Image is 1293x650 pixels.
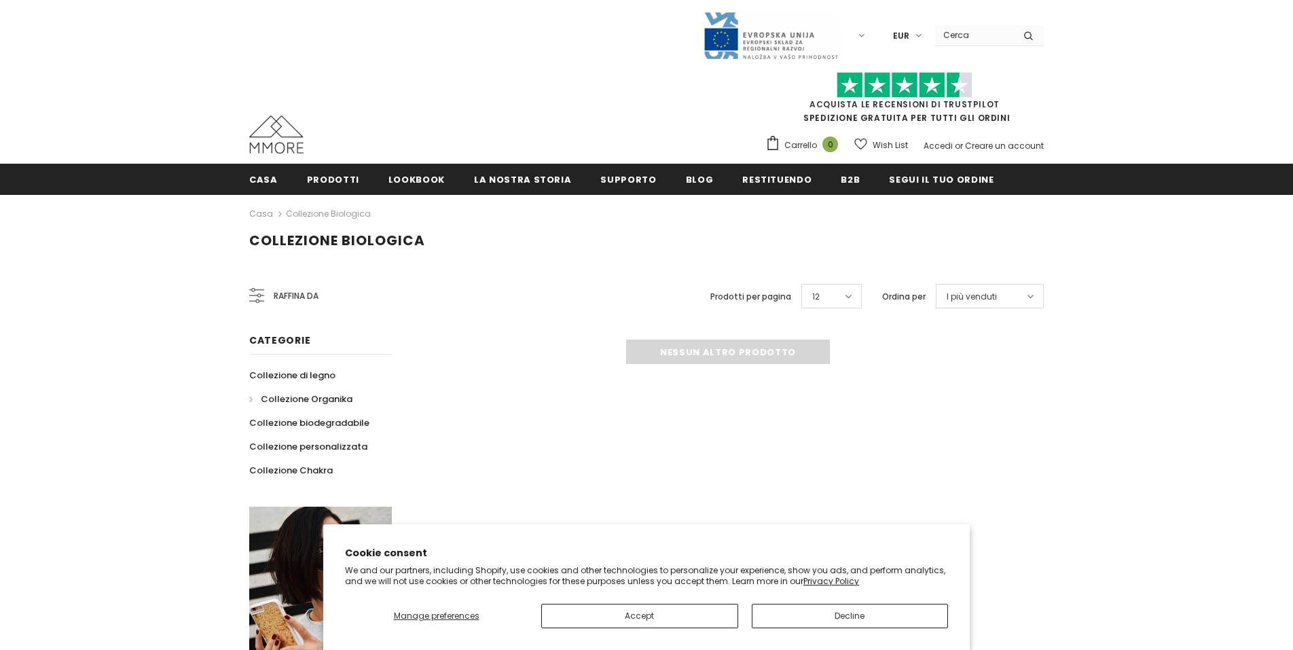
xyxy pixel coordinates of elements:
button: Decline [752,604,949,628]
a: Collezione biologica [286,208,371,219]
span: B2B [841,173,860,186]
span: supporto [600,173,656,186]
a: Javni Razpis [703,29,839,41]
label: Ordina per [882,290,926,304]
a: Collezione personalizzata [249,435,367,458]
a: Segui il tuo ordine [889,164,994,194]
span: 12 [812,290,820,304]
span: Collezione biologica [249,231,425,250]
a: Collezione di legno [249,363,335,387]
a: Acquista le recensioni di TrustPilot [809,98,1000,110]
span: Restituendo [742,173,812,186]
span: Casa [249,173,278,186]
span: La nostra storia [474,173,571,186]
label: Prodotti per pagina [710,290,791,304]
a: La nostra storia [474,164,571,194]
span: Segui il tuo ordine [889,173,994,186]
a: Collezione Organika [249,387,352,411]
span: EUR [893,29,909,43]
button: Manage preferences [345,604,528,628]
span: Manage preferences [394,610,479,621]
span: Categorie [249,333,310,347]
a: B2B [841,164,860,194]
span: SPEDIZIONE GRATUITA PER TUTTI GLI ORDINI [765,78,1044,124]
img: Javni Razpis [703,11,839,60]
span: Carrello [784,139,817,152]
span: Wish List [873,139,908,152]
a: Blog [686,164,714,194]
button: Accept [541,604,738,628]
p: We and our partners, including Shopify, use cookies and other technologies to personalize your ex... [345,565,948,586]
span: Collezione di legno [249,369,335,382]
a: supporto [600,164,656,194]
span: I più venduti [947,290,997,304]
img: Fidati di Pilot Stars [837,72,972,98]
span: Prodotti [307,173,359,186]
span: Raffina da [274,289,318,304]
span: Collezione personalizzata [249,440,367,453]
span: Blog [686,173,714,186]
a: Casa [249,206,273,222]
a: Lookbook [388,164,445,194]
a: Wish List [854,133,908,157]
h2: Cookie consent [345,546,948,560]
a: Collezione biodegradabile [249,411,369,435]
a: Restituendo [742,164,812,194]
span: or [955,140,963,151]
span: Collezione Organika [261,393,352,405]
a: Casa [249,164,278,194]
a: Collezione Chakra [249,458,333,482]
span: Lookbook [388,173,445,186]
span: Collezione biodegradabile [249,416,369,429]
a: Prodotti [307,164,359,194]
span: 0 [822,137,838,152]
img: Casi MMORE [249,115,304,154]
a: Carrello 0 [765,135,845,156]
input: Search Site [935,25,1013,45]
a: Accedi [924,140,953,151]
span: Collezione Chakra [249,464,333,477]
a: Creare un account [965,140,1044,151]
a: Privacy Policy [803,575,859,587]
